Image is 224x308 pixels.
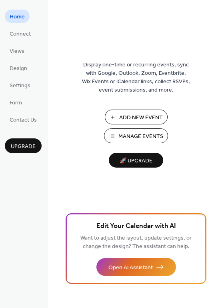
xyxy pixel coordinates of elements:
[5,61,32,74] a: Design
[10,13,25,21] span: Home
[10,30,31,38] span: Connect
[5,10,30,23] a: Home
[82,61,190,94] span: Display one-time or recurring events, sync with Google, Outlook, Zoom, Eventbrite, Wix Events or ...
[11,142,36,151] span: Upgrade
[114,156,158,166] span: 🚀 Upgrade
[5,113,42,126] a: Contact Us
[96,258,176,276] button: Open AI Assistant
[108,264,153,272] span: Open AI Assistant
[10,47,24,56] span: Views
[80,233,192,252] span: Want to adjust the layout, update settings, or change the design? The assistant can help.
[5,78,35,92] a: Settings
[5,44,29,57] a: Views
[105,110,168,124] button: Add New Event
[10,82,30,90] span: Settings
[5,138,42,153] button: Upgrade
[96,221,176,232] span: Edit Your Calendar with AI
[118,132,163,141] span: Manage Events
[10,99,22,107] span: Form
[10,64,27,73] span: Design
[104,128,168,143] button: Manage Events
[10,116,37,124] span: Contact Us
[119,114,163,122] span: Add New Event
[5,96,27,109] a: Form
[5,27,36,40] a: Connect
[109,153,163,168] button: 🚀 Upgrade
